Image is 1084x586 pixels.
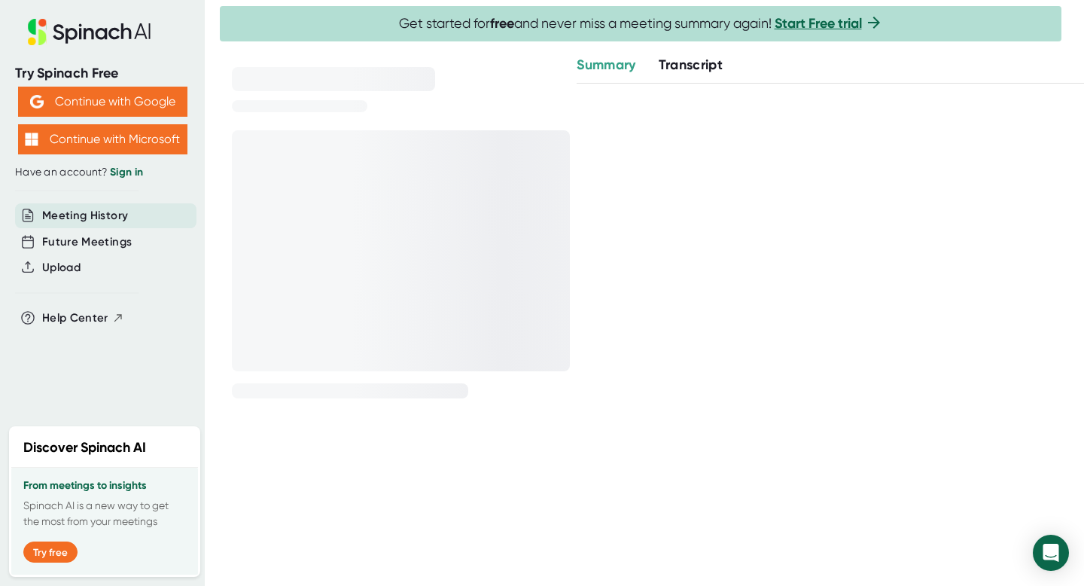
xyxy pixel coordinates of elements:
[42,310,108,327] span: Help Center
[1033,535,1069,571] div: Open Intercom Messenger
[23,542,78,563] button: Try free
[42,310,124,327] button: Help Center
[23,480,186,492] h3: From meetings to insights
[18,87,187,117] button: Continue with Google
[15,65,190,82] div: Try Spinach Free
[659,56,723,73] span: Transcript
[659,55,723,75] button: Transcript
[23,438,146,458] h2: Discover Spinach AI
[23,498,186,530] p: Spinach AI is a new way to get the most from your meetings
[577,55,635,75] button: Summary
[42,207,128,224] button: Meeting History
[42,233,132,251] button: Future Meetings
[490,15,514,32] b: free
[775,15,862,32] a: Start Free trial
[577,56,635,73] span: Summary
[399,15,883,32] span: Get started for and never miss a meeting summary again!
[42,259,81,276] button: Upload
[110,166,143,179] a: Sign in
[15,166,190,179] div: Have an account?
[18,124,187,154] button: Continue with Microsoft
[30,95,44,108] img: Aehbyd4JwY73AAAAAElFTkSuQmCC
